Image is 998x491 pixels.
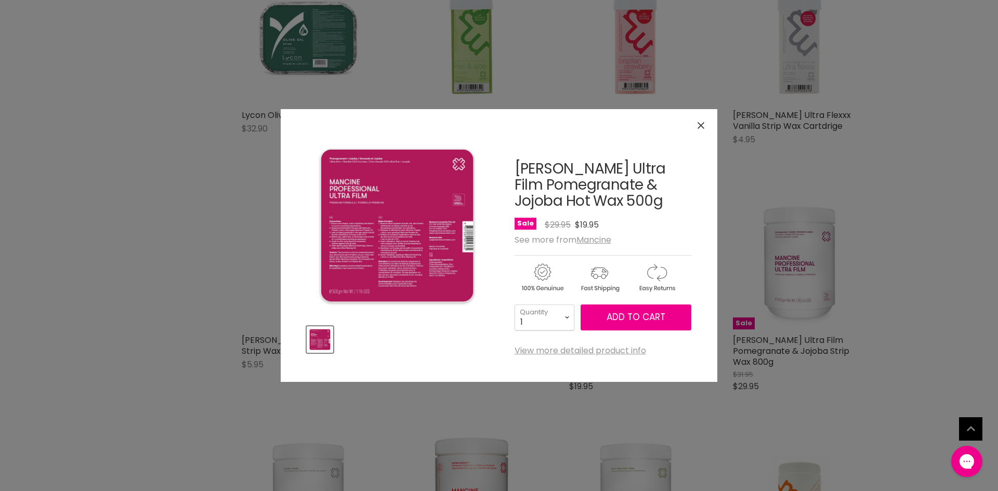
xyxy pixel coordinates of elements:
[545,219,571,231] span: $29.95
[515,234,611,246] span: See more from
[946,442,988,481] iframe: Gorgias live chat messenger
[515,346,646,355] a: View more detailed product info
[607,311,665,323] span: Add to cart
[575,219,599,231] span: $19.95
[515,218,536,230] span: Sale
[581,304,691,330] button: Add to cart
[515,262,570,294] img: genuine.gif
[629,262,684,294] img: returns.gif
[576,234,611,246] a: Mancine
[307,326,333,353] button: Mancine Ultra Film Pomegranate & Jojoba Hot Wax 500g
[690,114,712,137] button: Close
[515,304,574,330] select: Quantity
[572,262,627,294] img: shipping.gif
[305,323,489,353] div: Product thumbnails
[307,135,488,316] img: Mancine Ultra Film Pomegranate & Jojoba Hot Wax 500g
[308,327,332,352] img: Mancine Ultra Film Pomegranate & Jojoba Hot Wax 500g
[515,158,665,211] a: [PERSON_NAME] Ultra Film Pomegranate & Jojoba Hot Wax 500g
[307,135,488,316] div: Mancine Ultra Film Pomegranate & Jojoba Hot Wax 500g image. Click or Scroll to Zoom.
